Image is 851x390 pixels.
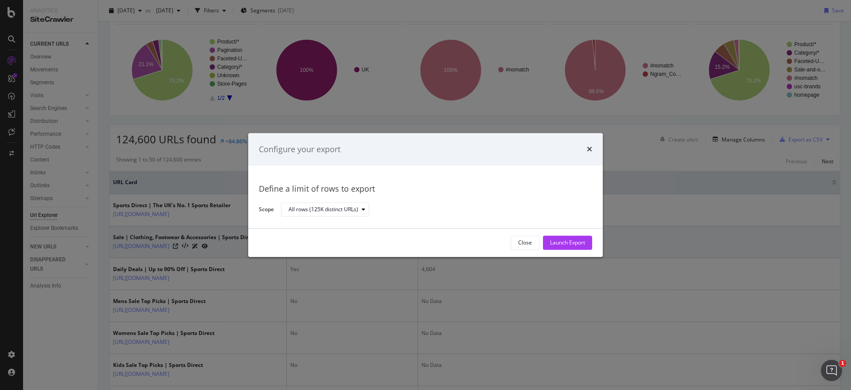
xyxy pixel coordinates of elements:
button: Close [511,236,539,250]
div: All rows (125K distinct URLs) [289,207,358,213]
div: Close [518,239,532,247]
iframe: Intercom live chat [821,360,842,381]
span: 1 [839,360,846,367]
button: All rows (125K distinct URLs) [281,203,369,217]
div: modal [248,133,603,257]
button: Launch Export [543,236,592,250]
div: Configure your export [259,144,340,155]
div: Define a limit of rows to export [259,184,592,195]
label: Scope [259,205,274,215]
div: times [587,144,592,155]
div: Launch Export [550,239,585,247]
